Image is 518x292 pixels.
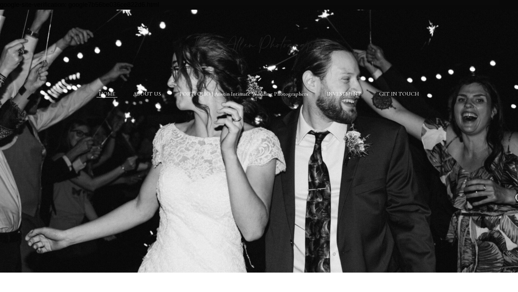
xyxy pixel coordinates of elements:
[133,91,161,97] a: ABOUT US
[178,16,340,67] img: Rae Allen Photography
[99,91,115,97] a: HOME
[180,91,308,97] a: PORTFOLIO | Austin Intimate Wedding Photographers
[327,91,361,97] a: INVESTMENT
[379,91,419,97] a: GET IN TOUCH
